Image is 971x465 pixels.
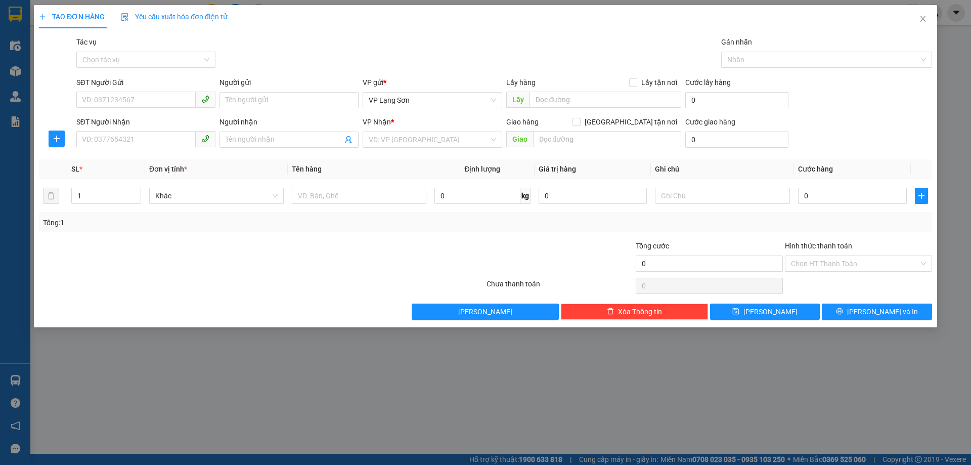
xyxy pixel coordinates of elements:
[581,116,681,128] span: [GEOGRAPHIC_DATA] tận nơi
[909,5,937,33] button: Close
[506,78,536,87] span: Lấy hàng
[412,304,559,320] button: [PERSON_NAME]
[637,77,681,88] span: Lấy tận nơi
[919,15,927,23] span: close
[506,131,533,147] span: Giao
[539,165,576,173] span: Giá trị hàng
[149,165,187,173] span: Đơn vị tính
[798,165,833,173] span: Cước hàng
[520,188,531,204] span: kg
[363,77,502,88] div: VP gửi
[539,188,647,204] input: 0
[121,13,228,21] span: Yêu cầu xuất hóa đơn điện tử
[651,159,794,179] th: Ghi chú
[76,116,215,128] div: SĐT Người Nhận
[721,38,752,46] label: Gán nhãn
[485,278,635,296] div: Chưa thanh toán
[465,165,501,173] span: Định lượng
[49,135,64,143] span: plus
[506,92,529,108] span: Lấy
[71,165,79,173] span: SL
[685,118,735,126] label: Cước giao hàng
[618,306,662,317] span: Xóa Thông tin
[710,304,820,320] button: save[PERSON_NAME]
[785,242,852,250] label: Hình thức thanh toán
[201,135,209,143] span: phone
[744,306,798,317] span: [PERSON_NAME]
[561,304,709,320] button: deleteXóa Thông tin
[607,308,614,316] span: delete
[733,308,740,316] span: save
[292,188,426,204] input: VD: Bàn, Ghế
[155,188,278,203] span: Khác
[847,306,918,317] span: [PERSON_NAME] và In
[636,242,669,250] span: Tổng cước
[363,118,391,126] span: VP Nhận
[915,192,928,200] span: plus
[369,93,496,108] span: VP Lạng Sơn
[76,77,215,88] div: SĐT Người Gửi
[655,188,790,204] input: Ghi Chú
[533,131,681,147] input: Dọc đường
[49,131,65,147] button: plus
[201,95,209,103] span: phone
[219,77,359,88] div: Người gửi
[219,116,359,128] div: Người nhận
[345,136,353,144] span: user-add
[39,13,105,21] span: TẠO ĐƠN HÀNG
[529,92,681,108] input: Dọc đường
[915,188,928,204] button: plus
[39,13,46,20] span: plus
[685,78,731,87] label: Cước lấy hàng
[685,92,788,108] input: Cước lấy hàng
[121,13,129,21] img: icon
[685,132,788,148] input: Cước giao hàng
[76,38,97,46] label: Tác vụ
[43,217,375,228] div: Tổng: 1
[43,188,59,204] button: delete
[506,118,539,126] span: Giao hàng
[822,304,932,320] button: printer[PERSON_NAME] và In
[459,306,513,317] span: [PERSON_NAME]
[292,165,322,173] span: Tên hàng
[836,308,843,316] span: printer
